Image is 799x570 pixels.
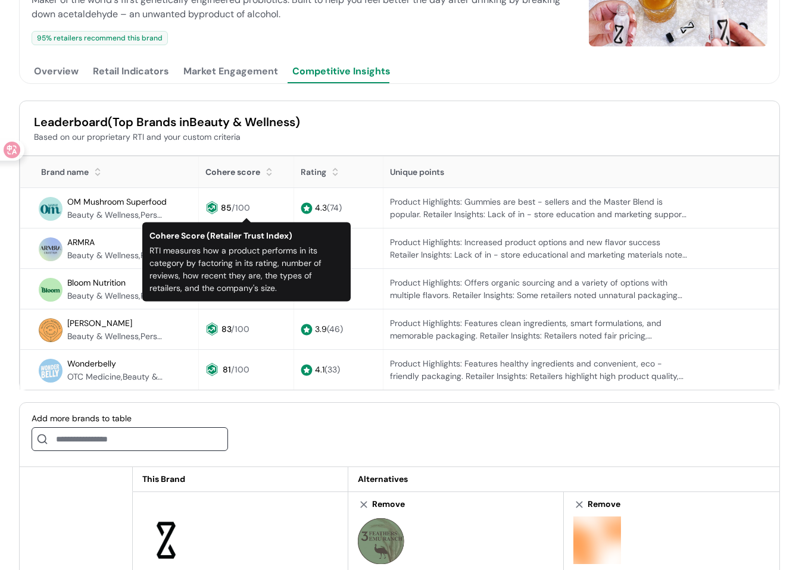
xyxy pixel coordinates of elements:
[290,59,393,83] button: Competitive Insights
[390,236,688,261] div: Product Highlights: Increased product options and new flavor success Retailer Insights: Lack of i...
[34,114,108,130] span: Leaderboard
[231,324,249,334] span: /100
[221,202,232,213] span: 85
[67,237,95,248] span: ARMRA
[67,318,132,328] span: [PERSON_NAME]
[67,277,126,288] span: Bloom Nutrition
[67,358,116,369] span: Wonderbelly
[327,324,343,334] span: ( 46 )
[108,114,300,130] span: (Top Brands in Beauty & Wellness )
[232,202,250,213] span: /100
[67,275,126,290] a: Bloom Nutrition
[315,202,342,213] span: 4.3
[390,167,444,177] span: Unique points
[390,358,688,383] div: Product Highlights: Features healthy ingredients and convenient, eco - friendly packaging. Retail...
[27,166,89,178] div: Brand name
[67,316,132,330] a: [PERSON_NAME]
[223,364,231,375] span: 81
[67,356,116,371] a: Wonderbelly
[32,412,228,425] div: Add more brands to table
[67,196,167,207] span: OM Mushroom Superfood
[181,59,280,83] button: Market Engagement
[327,202,342,213] span: ( 74 )
[358,473,554,486] div: Alternatives
[390,277,688,302] div: Product Highlights: Offers organic sourcing and a variety of options with multiple flavors. Retai...
[90,59,171,83] button: Retail Indicators
[372,498,405,511] div: Remove
[142,473,338,486] div: This Brand
[32,31,168,45] div: 95 % retailers recommend this brand
[67,330,163,343] div: Beauty & Wellness,Personal Care
[67,209,163,221] div: Beauty & Wellness,Personal Care
[67,290,163,302] div: Beauty & Wellness,Personal Care
[231,364,249,375] span: /100
[315,324,343,334] span: 3.9
[390,317,688,342] div: Product Highlights: Features clean ingredients, smart formulations, and memorable packaging. Reta...
[390,196,688,221] div: Product Highlights: Gummies are best - sellers and the Master Blend is popular. Retailer Insights...
[221,324,231,334] span: 83
[67,249,163,262] div: Beauty & Wellness,Personal Care
[67,371,163,383] div: OTC Medicine,Beauty & Wellness,Personal Care
[324,364,340,375] span: ( 33 )
[315,364,340,375] span: 4.1
[67,195,167,209] a: OM Mushroom Superfood
[32,59,81,83] button: Overview
[205,166,260,178] div: Cohere score
[34,131,765,143] div: Based on our proprietary RTI and your custom criteria
[301,166,326,178] div: Rating
[67,235,95,249] a: ARMRA
[588,498,620,511] div: Remove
